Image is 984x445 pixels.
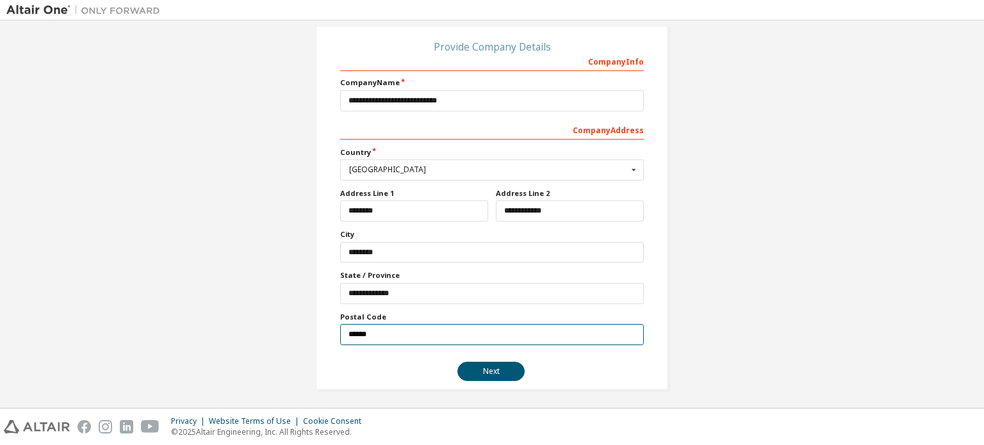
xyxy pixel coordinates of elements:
div: Provide Company Details [340,43,644,51]
div: Cookie Consent [303,416,369,426]
img: Altair One [6,4,167,17]
p: © 2025 Altair Engineering, Inc. All Rights Reserved. [171,426,369,437]
label: Country [340,147,644,158]
img: linkedin.svg [120,420,133,433]
img: instagram.svg [99,420,112,433]
img: youtube.svg [141,420,160,433]
div: Company Info [340,51,644,71]
img: altair_logo.svg [4,420,70,433]
label: City [340,229,644,239]
label: Company Name [340,77,644,88]
label: Postal Code [340,312,644,322]
label: State / Province [340,270,644,280]
div: Company Address [340,119,644,140]
label: Address Line 1 [340,188,488,198]
button: Next [457,362,525,381]
div: Website Terms of Use [209,416,303,426]
label: Address Line 2 [496,188,644,198]
img: facebook.svg [78,420,91,433]
div: Privacy [171,416,209,426]
div: [GEOGRAPHIC_DATA] [349,166,628,174]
